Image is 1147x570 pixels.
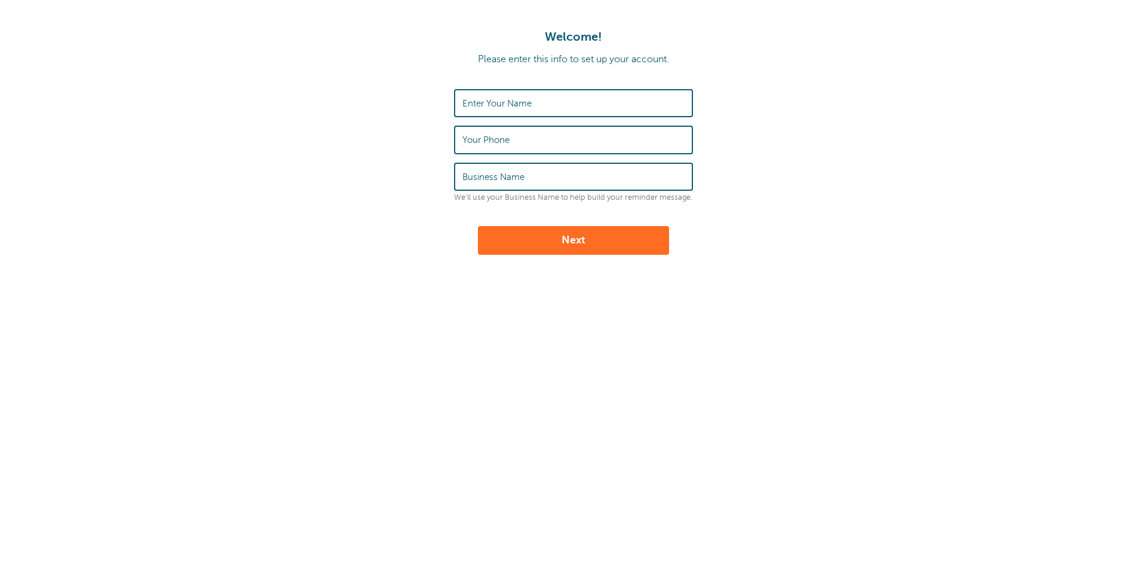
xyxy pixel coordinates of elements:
h1: Welcome! [12,30,1135,44]
label: Business Name [462,172,525,182]
p: We'll use your Business Name to help build your reminder message. [454,193,693,202]
button: Next [478,226,669,255]
label: Your Phone [462,135,510,145]
label: Enter Your Name [462,98,532,109]
p: Please enter this info to set up your account. [12,54,1135,65]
